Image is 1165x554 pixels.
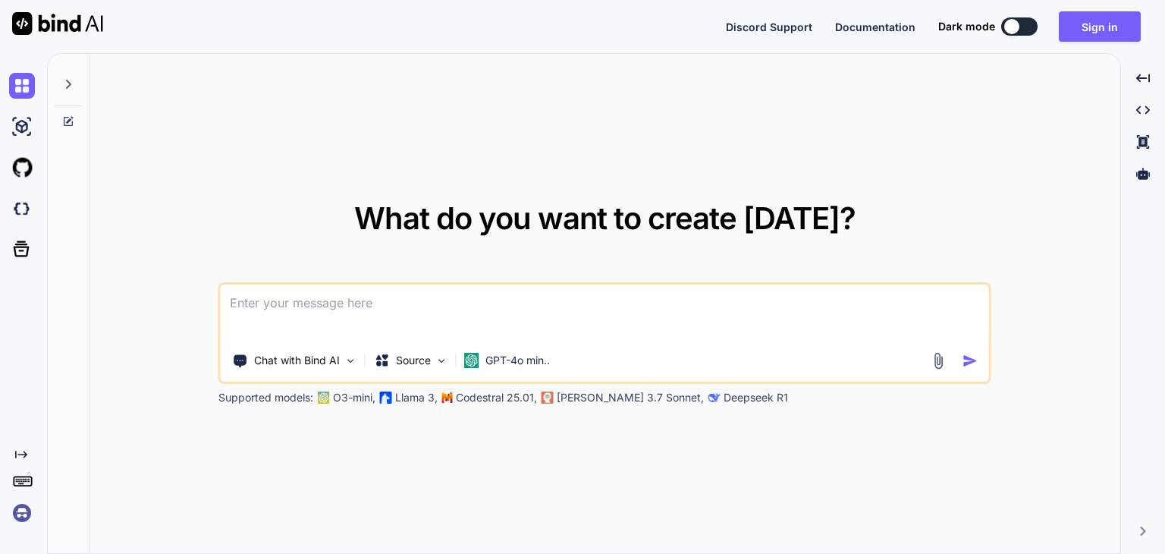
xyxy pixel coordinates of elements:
p: GPT-4o min.. [485,353,550,368]
p: Chat with Bind AI [254,353,340,368]
p: Supported models: [218,390,313,405]
img: claude [542,392,554,404]
p: Source [396,353,431,368]
img: ai-studio [9,114,35,140]
span: Discord Support [726,20,812,33]
img: GPT-4o mini [464,353,479,368]
button: Sign in [1059,11,1141,42]
button: Discord Support [726,19,812,35]
img: GPT-4 [318,392,330,404]
img: Llama2 [380,392,392,404]
img: Mistral-AI [442,392,453,403]
p: [PERSON_NAME] 3.7 Sonnet, [557,390,704,405]
p: Deepseek R1 [724,390,788,405]
img: claude [708,392,721,404]
img: attachment [930,352,947,370]
img: chat [9,73,35,99]
p: O3-mini, [333,390,375,405]
img: Pick Models [435,354,448,367]
span: What do you want to create [DATE]? [354,200,856,237]
p: Llama 3, [395,390,438,405]
span: Dark mode [938,19,995,34]
img: darkCloudIdeIcon [9,196,35,222]
img: icon [962,353,978,369]
span: Documentation [835,20,915,33]
img: Pick Tools [344,354,357,367]
p: Codestral 25.01, [456,390,537,405]
img: githubLight [9,155,35,181]
button: Documentation [835,19,915,35]
img: Bind AI [12,12,103,35]
img: signin [9,500,35,526]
